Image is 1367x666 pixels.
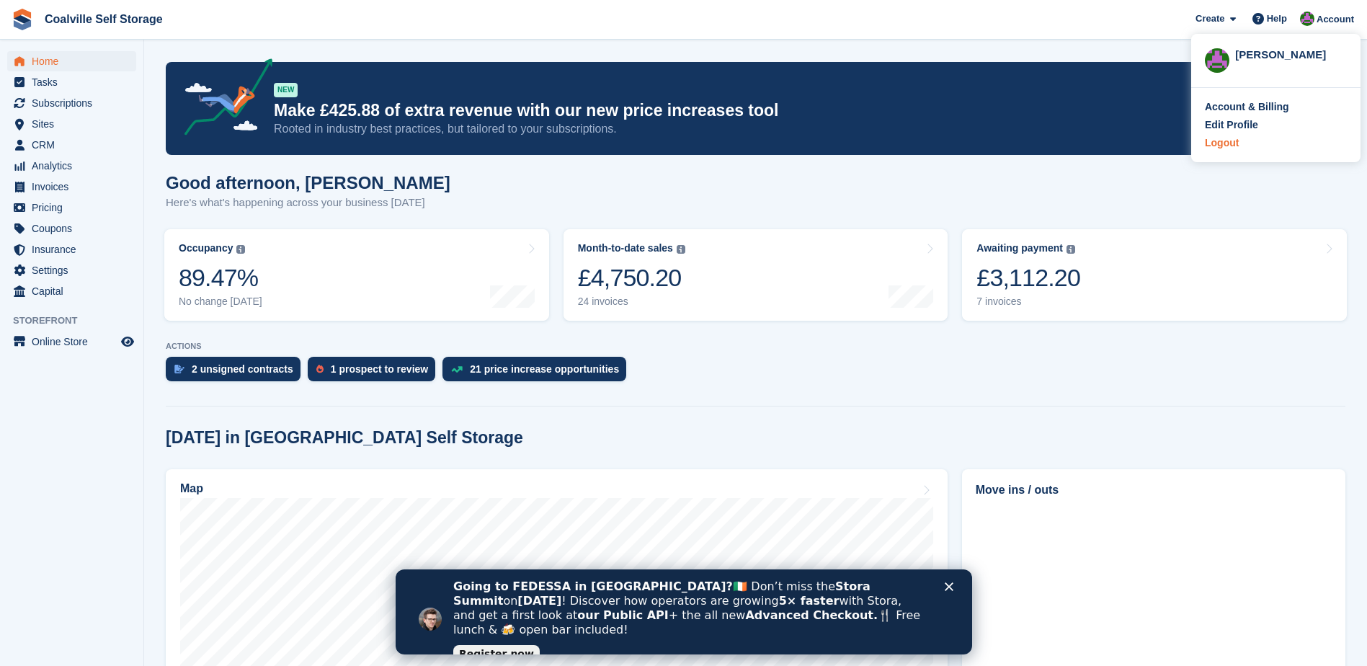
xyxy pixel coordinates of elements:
a: menu [7,260,136,280]
a: 21 price increase opportunities [442,357,633,388]
h2: Map [180,482,203,495]
span: Online Store [32,332,118,352]
div: No change [DATE] [179,296,262,308]
iframe: Intercom live chat banner [396,569,972,654]
p: Rooted in industry best practices, but tailored to your subscriptions. [274,121,1219,137]
span: Account [1317,12,1354,27]
span: Pricing [32,197,118,218]
span: Subscriptions [32,93,118,113]
a: Logout [1205,136,1347,151]
a: menu [7,51,136,71]
span: Sites [32,114,118,134]
div: Awaiting payment [976,242,1063,254]
a: menu [7,218,136,239]
div: 21 price increase opportunities [470,363,619,375]
span: Capital [32,281,118,301]
img: icon-info-grey-7440780725fd019a000dd9b08b2336e03edf1995a4989e88bcd33f0948082b44.svg [677,245,685,254]
img: icon-info-grey-7440780725fd019a000dd9b08b2336e03edf1995a4989e88bcd33f0948082b44.svg [236,245,245,254]
div: 24 invoices [578,296,685,308]
span: Settings [32,260,118,280]
div: Month-to-date sales [578,242,673,254]
a: Preview store [119,333,136,350]
div: £4,750.20 [578,263,685,293]
a: menu [7,197,136,218]
div: Account & Billing [1205,99,1289,115]
p: Here's what's happening across your business [DATE] [166,195,450,211]
span: Coupons [32,218,118,239]
span: Invoices [32,177,118,197]
img: contract_signature_icon-13c848040528278c33f63329250d36e43548de30e8caae1d1a13099fd9432cc5.svg [174,365,184,373]
a: menu [7,93,136,113]
div: Edit Profile [1205,117,1258,133]
a: Register now [58,76,144,93]
a: menu [7,332,136,352]
span: CRM [32,135,118,155]
img: Jenny Rich [1205,48,1229,73]
p: Make £425.88 of extra revenue with our new price increases tool [274,100,1219,121]
div: 1 prospect to review [331,363,428,375]
h2: Move ins / outs [976,481,1332,499]
a: Coalville Self Storage [39,7,169,31]
img: prospect-51fa495bee0391a8d652442698ab0144808aea92771e9ea1ae160a38d050c398.svg [316,365,324,373]
a: menu [7,135,136,155]
div: Logout [1205,136,1239,151]
a: Month-to-date sales £4,750.20 24 invoices [564,229,948,321]
h1: Good afternoon, [PERSON_NAME] [166,173,450,192]
span: Storefront [13,314,143,328]
span: Tasks [32,72,118,92]
h2: [DATE] in [GEOGRAPHIC_DATA] Self Storage [166,428,523,448]
a: menu [7,239,136,259]
a: menu [7,72,136,92]
p: ACTIONS [166,342,1345,351]
div: Occupancy [179,242,233,254]
a: Awaiting payment £3,112.20 7 invoices [962,229,1347,321]
a: menu [7,156,136,176]
a: menu [7,114,136,134]
a: 2 unsigned contracts [166,357,308,388]
a: menu [7,281,136,301]
a: Account & Billing [1205,99,1347,115]
img: stora-icon-8386f47178a22dfd0bd8f6a31ec36ba5ce8667c1dd55bd0f319d3a0aa187defe.svg [12,9,33,30]
span: Home [32,51,118,71]
span: Help [1267,12,1287,26]
div: £3,112.20 [976,263,1080,293]
a: menu [7,177,136,197]
img: price-adjustments-announcement-icon-8257ccfd72463d97f412b2fc003d46551f7dbcb40ab6d574587a9cd5c0d94... [172,58,273,141]
img: icon-info-grey-7440780725fd019a000dd9b08b2336e03edf1995a4989e88bcd33f0948082b44.svg [1067,245,1075,254]
div: 2 unsigned contracts [192,363,293,375]
div: Close [549,13,564,22]
a: Edit Profile [1205,117,1347,133]
img: price_increase_opportunities-93ffe204e8149a01c8c9dc8f82e8f89637d9d84a8eef4429ea346261dce0b2c0.svg [451,366,463,373]
a: Occupancy 89.47% No change [DATE] [164,229,549,321]
div: 89.47% [179,263,262,293]
div: [PERSON_NAME] [1235,47,1347,60]
div: 7 invoices [976,296,1080,308]
span: Create [1195,12,1224,26]
img: Jenny Rich [1300,12,1314,26]
span: Analytics [32,156,118,176]
div: NEW [274,83,298,97]
span: Insurance [32,239,118,259]
a: 1 prospect to review [308,357,442,388]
